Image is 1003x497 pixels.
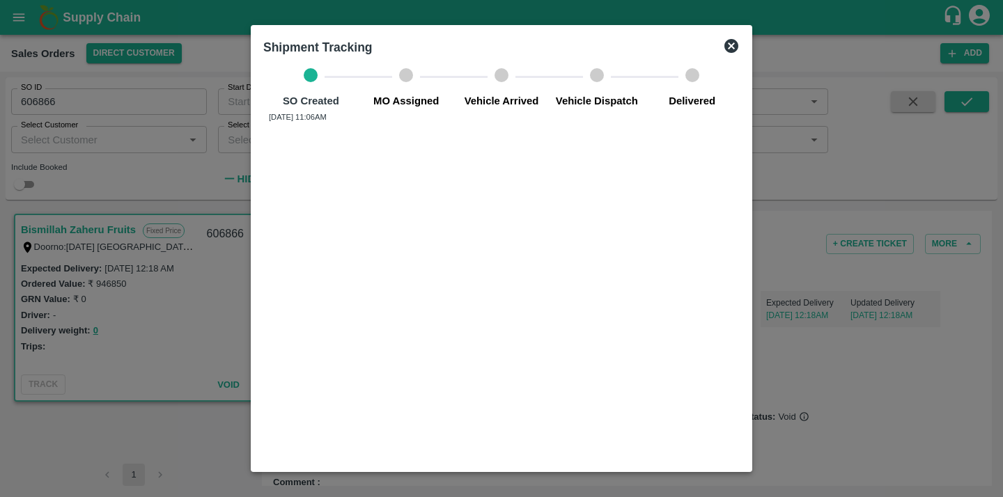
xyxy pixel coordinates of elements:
b: Vehicle Dispatch [556,95,638,106]
b: Vehicle Arrived [465,95,539,106]
b: Shipment Tracking [263,40,373,54]
b: SO Created [283,95,339,106]
span: [DATE] 11:06AM [269,113,327,121]
b: Delivered [669,95,715,106]
b: MO Assigned [373,95,439,106]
